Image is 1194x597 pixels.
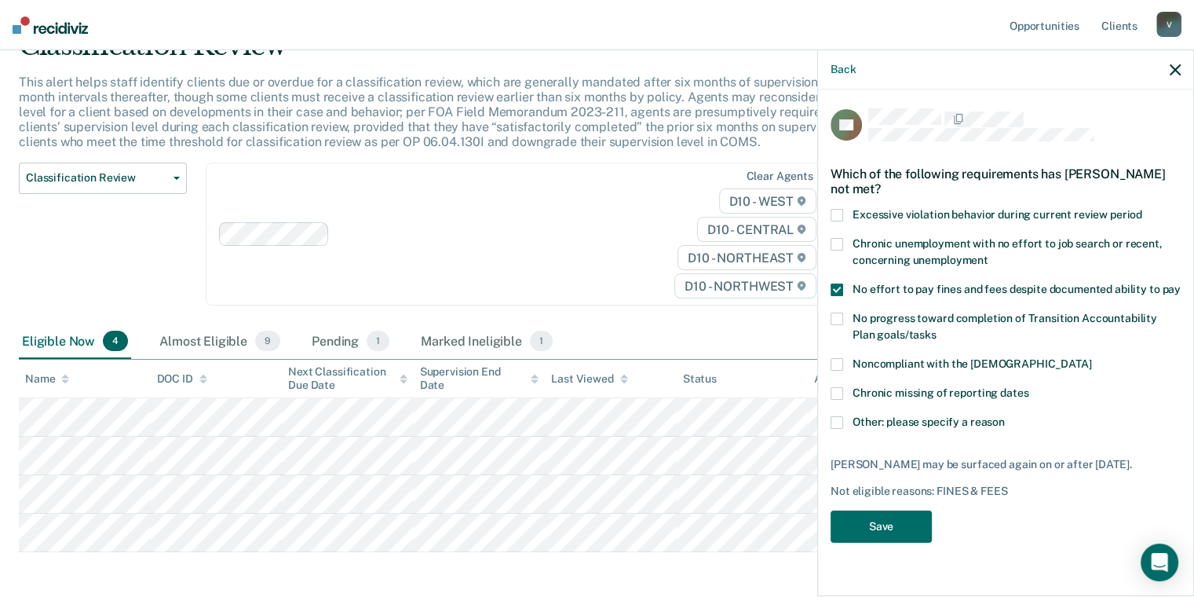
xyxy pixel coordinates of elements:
[288,365,407,392] div: Next Classification Due Date
[683,372,717,386] div: Status
[19,75,911,150] p: This alert helps staff identify clients due or overdue for a classification review, which are gen...
[831,63,856,76] button: Back
[156,324,283,359] div: Almost Eligible
[697,217,816,242] span: D10 - CENTRAL
[103,331,128,351] span: 4
[19,30,915,75] div: Classification Review
[719,189,816,214] span: D10 - WEST
[1156,12,1181,37] div: V
[853,312,1157,341] span: No progress toward completion of Transition Accountability Plan goals/tasks
[309,324,393,359] div: Pending
[418,324,556,359] div: Marked Ineligible
[853,283,1181,295] span: No effort to pay fines and fees despite documented ability to pay
[831,458,1181,471] div: [PERSON_NAME] may be surfaced again on or after [DATE].
[26,171,167,185] span: Classification Review
[530,331,553,351] span: 1
[831,154,1181,209] div: Which of the following requirements has [PERSON_NAME] not met?
[853,416,1005,428] span: Other: please specify a reason
[255,331,280,351] span: 9
[420,365,539,392] div: Supervision End Date
[1141,544,1178,581] div: Open Intercom Messenger
[674,273,816,298] span: D10 - NORTHWEST
[853,386,1028,399] span: Chronic missing of reporting dates
[853,357,1091,370] span: Noncompliant with the [DEMOGRAPHIC_DATA]
[367,331,389,351] span: 1
[853,208,1142,221] span: Excessive violation behavior during current review period
[25,372,69,386] div: Name
[746,170,812,183] div: Clear agents
[831,485,1181,498] div: Not eligible reasons: FINES & FEES
[157,372,207,386] div: DOC ID
[814,372,888,386] div: Assigned to
[677,245,816,270] span: D10 - NORTHEAST
[853,237,1163,266] span: Chronic unemployment with no effort to job search or recent, concerning unemployment
[831,511,932,543] button: Save
[551,372,627,386] div: Last Viewed
[13,16,88,34] img: Recidiviz
[19,324,131,359] div: Eligible Now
